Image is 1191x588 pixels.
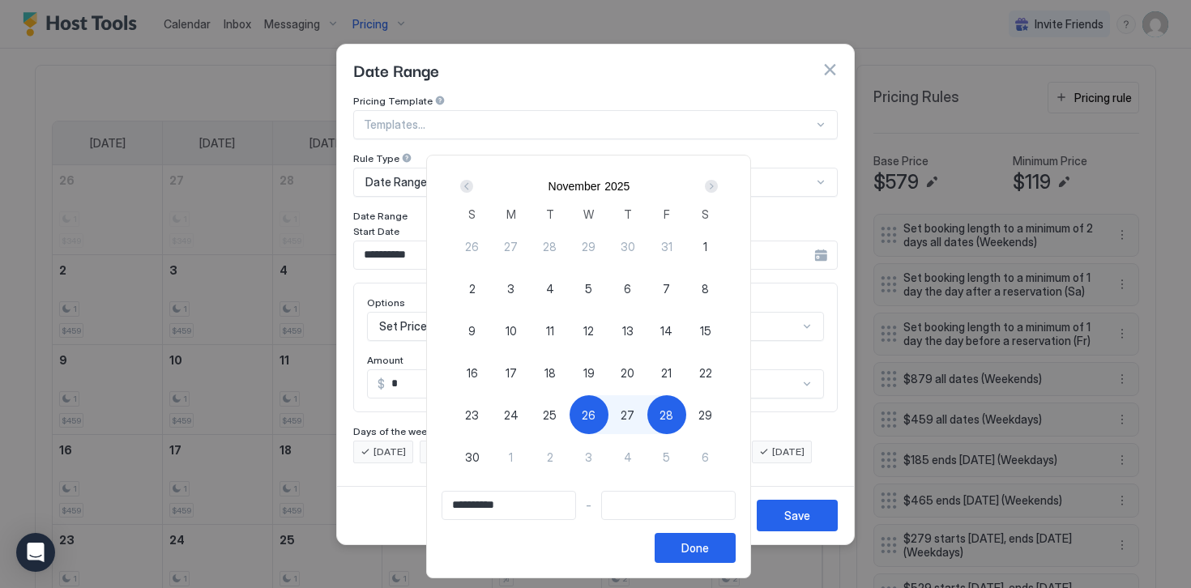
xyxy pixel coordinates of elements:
button: 23 [453,395,492,434]
button: 9 [453,311,492,350]
span: 26 [582,407,595,424]
span: 29 [582,238,595,255]
button: 7 [647,269,686,308]
div: Open Intercom Messenger [16,533,55,572]
button: Done [655,533,736,563]
button: 8 [686,269,725,308]
span: 30 [621,238,635,255]
button: 2 [453,269,492,308]
button: 29 [686,395,725,434]
button: 6 [686,437,725,476]
span: 21 [661,364,672,381]
span: 3 [585,449,592,466]
button: 13 [608,311,647,350]
button: 14 [647,311,686,350]
button: 27 [492,227,531,266]
button: 26 [453,227,492,266]
button: 29 [570,227,608,266]
span: 31 [661,238,672,255]
span: S [702,206,709,223]
span: 17 [506,364,517,381]
span: 9 [468,322,476,339]
span: 19 [583,364,595,381]
span: W [583,206,594,223]
span: 15 [700,322,711,339]
span: M [506,206,516,223]
span: 8 [702,280,709,297]
input: Input Field [602,492,735,519]
span: - [586,498,591,513]
button: 19 [570,353,608,392]
button: 4 [608,437,647,476]
button: 24 [492,395,531,434]
button: 28 [531,227,570,266]
button: 26 [570,395,608,434]
span: 12 [583,322,594,339]
button: 3 [570,437,608,476]
button: 3 [492,269,531,308]
button: 30 [608,227,647,266]
button: Next [699,177,721,196]
button: 30 [453,437,492,476]
span: 4 [624,449,632,466]
span: 18 [544,364,556,381]
button: 27 [608,395,647,434]
span: 29 [698,407,712,424]
span: 5 [585,280,592,297]
span: 11 [546,322,554,339]
span: 13 [622,322,634,339]
span: 10 [506,322,517,339]
button: 10 [492,311,531,350]
span: 16 [467,364,478,381]
button: 11 [531,311,570,350]
span: 2 [547,449,553,466]
button: November [549,180,601,193]
span: 22 [699,364,712,381]
span: S [468,206,476,223]
span: T [624,206,632,223]
span: 27 [621,407,634,424]
div: Done [681,539,709,556]
button: 18 [531,353,570,392]
span: 14 [660,322,672,339]
span: T [546,206,554,223]
span: 1 [703,238,707,255]
button: 1 [492,437,531,476]
span: 1 [509,449,513,466]
button: 12 [570,311,608,350]
button: 28 [647,395,686,434]
button: 20 [608,353,647,392]
button: 2 [531,437,570,476]
span: 3 [507,280,514,297]
span: 6 [702,449,709,466]
button: 21 [647,353,686,392]
button: 17 [492,353,531,392]
span: 28 [543,238,557,255]
span: 25 [543,407,557,424]
button: 31 [647,227,686,266]
span: 28 [660,407,673,424]
button: 16 [453,353,492,392]
span: 4 [546,280,554,297]
span: 7 [663,280,670,297]
button: 2025 [604,180,630,193]
span: 26 [465,238,479,255]
span: 30 [465,449,480,466]
button: 4 [531,269,570,308]
span: 23 [465,407,479,424]
button: 15 [686,311,725,350]
span: F [664,206,670,223]
button: 5 [647,437,686,476]
span: 27 [504,238,518,255]
button: 25 [531,395,570,434]
input: Input Field [442,492,575,519]
span: 6 [624,280,631,297]
button: 5 [570,269,608,308]
button: 22 [686,353,725,392]
span: 24 [504,407,519,424]
span: 5 [663,449,670,466]
span: 2 [469,280,476,297]
button: 1 [686,227,725,266]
